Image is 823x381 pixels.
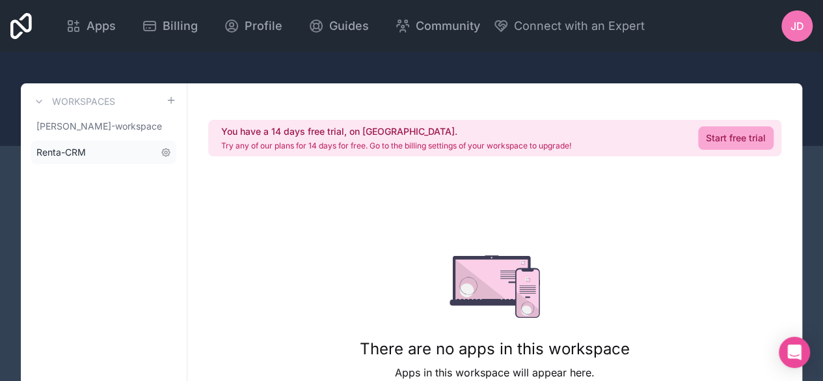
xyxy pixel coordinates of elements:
[131,12,208,40] a: Billing
[163,17,198,35] span: Billing
[36,120,162,133] span: [PERSON_NAME]-workspace
[450,255,540,318] img: empty state
[221,125,571,138] h2: You have a 14 days free trial, on [GEOGRAPHIC_DATA].
[779,337,810,368] div: Open Intercom Messenger
[298,12,379,40] a: Guides
[52,95,115,108] h3: Workspaces
[698,126,774,150] a: Start free trial
[360,365,630,380] p: Apps in this workspace will appear here.
[221,141,571,151] p: Try any of our plans for 14 days for free. Go to the billing settings of your workspace to upgrade!
[385,12,491,40] a: Community
[213,12,293,40] a: Profile
[493,17,645,35] button: Connect with an Expert
[31,141,176,164] a: Renta-CRM
[245,17,282,35] span: Profile
[360,339,630,360] h1: There are no apps in this workspace
[329,17,369,35] span: Guides
[31,94,115,109] a: Workspaces
[31,115,176,138] a: [PERSON_NAME]-workspace
[36,146,86,159] span: Renta-CRM
[87,17,116,35] span: Apps
[790,18,804,34] span: JD
[55,12,126,40] a: Apps
[416,17,480,35] span: Community
[514,17,645,35] span: Connect with an Expert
